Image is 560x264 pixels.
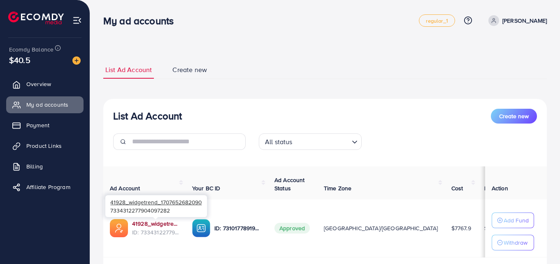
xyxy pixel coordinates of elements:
input: Search for option [295,134,349,148]
a: Payment [6,117,84,133]
span: Cost [451,184,463,192]
iframe: Chat [525,227,554,258]
p: [PERSON_NAME] [502,16,547,26]
span: Time Zone [324,184,351,192]
span: Payment [26,121,49,129]
span: 41928_widgetrend_1707652682090 [110,198,202,206]
img: ic-ba-acc.ded83a64.svg [192,219,210,237]
p: Add Fund [504,215,529,225]
span: Ecomdy Balance [9,45,53,54]
a: [PERSON_NAME] [485,15,547,26]
span: Affiliate Program [26,183,70,191]
img: ic-ads-acc.e4c84228.svg [110,219,128,237]
h3: List Ad Account [113,110,182,122]
span: Create new [172,65,207,75]
span: [GEOGRAPHIC_DATA]/[GEOGRAPHIC_DATA] [324,224,438,232]
button: Create new [491,109,537,124]
span: $40.5 [9,54,30,66]
a: Billing [6,158,84,175]
span: Create new [499,112,529,120]
a: 41928_widgetrend_1707652682090 [132,220,179,228]
span: List Ad Account [105,65,152,75]
span: Approved [274,223,310,234]
a: regular_1 [419,14,455,27]
a: My ad accounts [6,96,84,113]
div: Search for option [259,133,362,150]
img: image [72,56,81,65]
span: My ad accounts [26,100,68,109]
img: menu [72,16,82,25]
span: All status [263,136,294,148]
span: Your BC ID [192,184,221,192]
span: $7767.9 [451,224,471,232]
a: Overview [6,76,84,92]
a: Product Links [6,138,84,154]
h3: My ad accounts [103,15,180,27]
p: ID: 7310177891982245890 [214,223,261,233]
span: Action [492,184,508,192]
span: Product Links [26,142,62,150]
button: Withdraw [492,235,534,250]
button: Add Fund [492,213,534,228]
span: ID: 7334312277904097282 [132,228,179,236]
span: Billing [26,162,43,171]
p: Withdraw [504,238,527,248]
span: Ad Account Status [274,176,305,192]
div: 7334312277904097282 [105,195,207,217]
span: regular_1 [426,18,448,23]
img: logo [8,12,64,24]
span: Ad Account [110,184,140,192]
a: Affiliate Program [6,179,84,195]
span: Overview [26,80,51,88]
